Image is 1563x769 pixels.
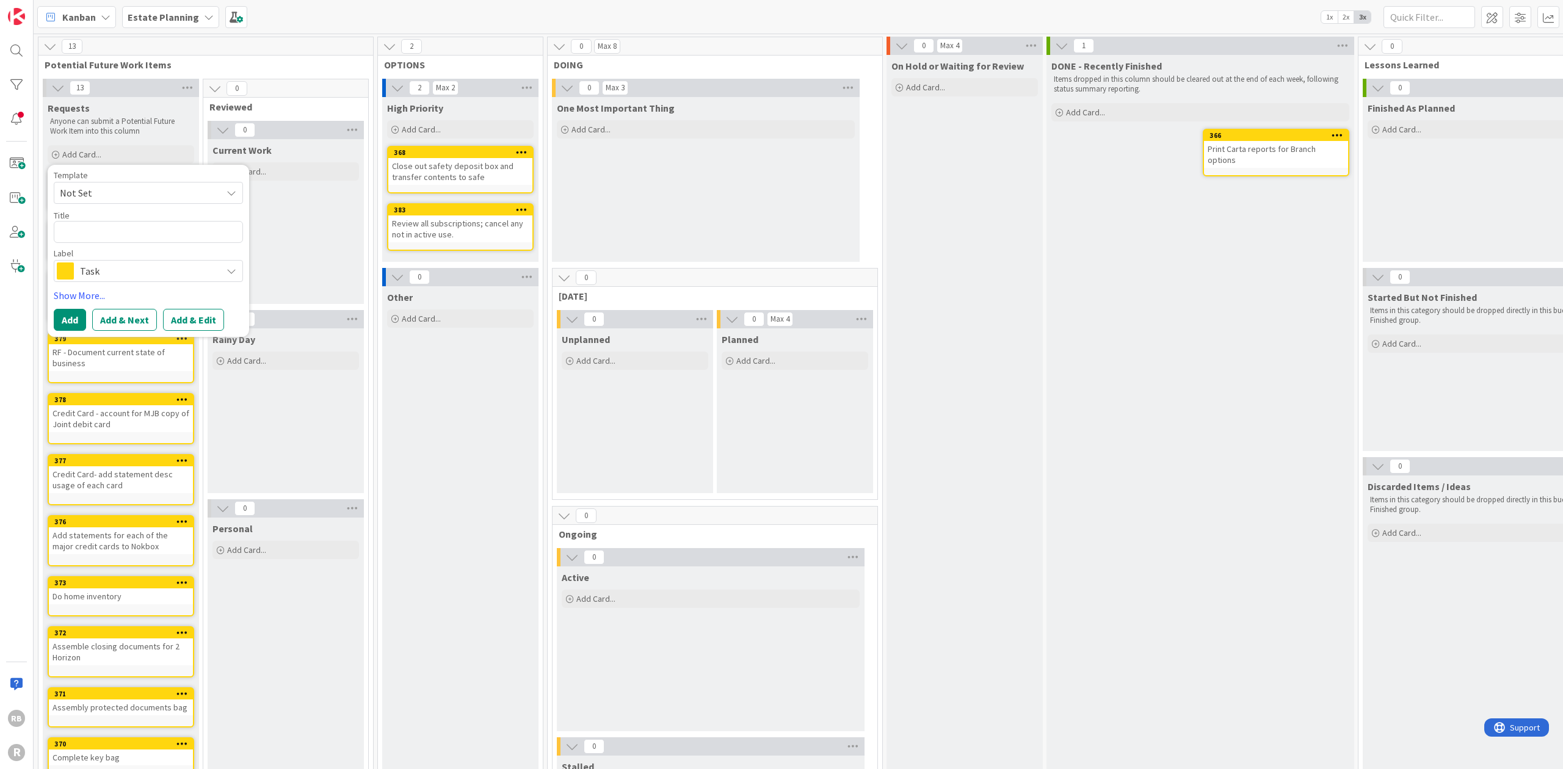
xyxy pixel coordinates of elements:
span: Add Card... [1382,527,1421,538]
span: Add Card... [736,355,775,366]
span: Label [54,249,73,258]
div: 383Review all subscriptions; cancel any not in active use. [388,204,532,242]
span: Started But Not Finished [1368,291,1477,303]
div: 371 [49,688,193,699]
span: Add Card... [402,313,441,324]
span: Add Card... [227,355,266,366]
div: RB [8,710,25,727]
span: 0 [1390,81,1410,95]
span: Add Card... [227,544,266,555]
div: 366 [1204,130,1348,141]
span: Today [559,290,862,302]
span: 2x [1338,11,1354,23]
span: OPTIONS [384,59,528,71]
div: Review all subscriptions; cancel any not in active use. [388,215,532,242]
span: 0 [576,270,597,285]
span: DOING [554,59,867,71]
div: 370 [54,740,193,748]
span: Active [562,571,589,583]
div: RF - Document current state of business [49,344,193,371]
div: 377 [49,455,193,466]
div: 376 [49,516,193,527]
a: 366Print Carta reports for Branch options [1203,129,1349,176]
div: 373Do home inventory [49,577,193,604]
div: R [8,744,25,761]
p: Items dropped in this column should be cleared out at the end of each week, following status summ... [1054,74,1347,95]
div: 366Print Carta reports for Branch options [1204,130,1348,168]
span: Add Card... [576,593,615,604]
div: 379 [54,334,193,343]
button: Add & Edit [163,309,224,331]
label: Title [54,210,70,221]
div: 368Close out safety deposit box and transfer contents to safe [388,147,532,185]
div: Max 4 [940,43,959,49]
a: 371Assembly protected documents bag [48,687,194,727]
span: 2 [409,81,430,95]
div: Credit Card - account for MJB copy of Joint debit card [49,405,193,432]
div: Max 3 [606,85,625,91]
span: Add Card... [1382,124,1421,135]
div: 372 [54,629,193,637]
a: Show More... [54,288,243,303]
span: Support [26,2,56,16]
span: Kanban [62,10,96,24]
span: Finished As Planned [1368,102,1455,114]
span: 0 [1390,270,1410,284]
span: Add Card... [62,149,101,160]
div: 368 [394,148,532,157]
div: Credit Card- add statement desc usage of each card [49,466,193,493]
div: 373 [49,577,193,588]
p: Anyone can submit a Potential Future Work Item into this column [50,117,192,137]
span: Potential Future Work Items [45,59,358,71]
span: One Most Important Thing [557,102,675,114]
div: 383 [394,206,532,214]
span: 0 [1390,459,1410,474]
span: 0 [584,312,604,327]
span: 0 [234,123,255,137]
span: 0 [584,550,604,565]
span: 1 [1073,38,1094,53]
span: Add Card... [906,82,945,93]
a: 379RF - Document current state of business [48,332,194,383]
span: Add Card... [1066,107,1105,118]
a: 383Review all subscriptions; cancel any not in active use. [387,203,534,251]
span: 0 [576,508,597,523]
div: 383 [388,204,532,215]
a: 373Do home inventory [48,576,194,616]
div: 373 [54,579,193,587]
span: 0 [744,312,764,327]
span: Add Card... [576,355,615,366]
div: 371 [54,690,193,698]
div: Print Carta reports for Branch options [1204,141,1348,168]
div: 372Assemble closing documents for 2 Horizon [49,627,193,665]
span: Add Card... [1382,338,1421,349]
span: 0 [584,739,604,754]
div: Do home inventory [49,588,193,604]
span: Add Card... [571,124,611,135]
div: 379RF - Document current state of business [49,333,193,371]
span: Ongoing [559,528,862,540]
div: 370Complete key bag [49,738,193,765]
span: Discarded Items / Ideas [1368,480,1471,493]
div: 377Credit Card- add statement desc usage of each card [49,455,193,493]
span: 13 [62,39,82,54]
span: 0 [234,501,255,516]
input: Quick Filter... [1383,6,1475,28]
span: Rainy Day [212,333,255,345]
button: Add [54,309,86,331]
span: Personal [212,522,253,535]
div: 379 [49,333,193,344]
div: 376Add statements for each of the major credit cards to Nokbox [49,516,193,554]
a: 377Credit Card- add statement desc usage of each card [48,454,194,505]
span: 3x [1354,11,1371,23]
span: On Hold or Waiting for Review [891,60,1024,72]
span: Not Set [60,185,212,201]
img: Visit kanbanzone.com [8,8,25,25]
div: 370 [49,738,193,749]
div: Assemble closing documents for 2 Horizon [49,638,193,665]
button: Add & Next [92,309,157,331]
span: 0 [409,270,430,284]
span: 0 [227,81,247,96]
div: 378Credit Card - account for MJB copy of Joint debit card [49,394,193,432]
b: Estate Planning [128,11,199,23]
